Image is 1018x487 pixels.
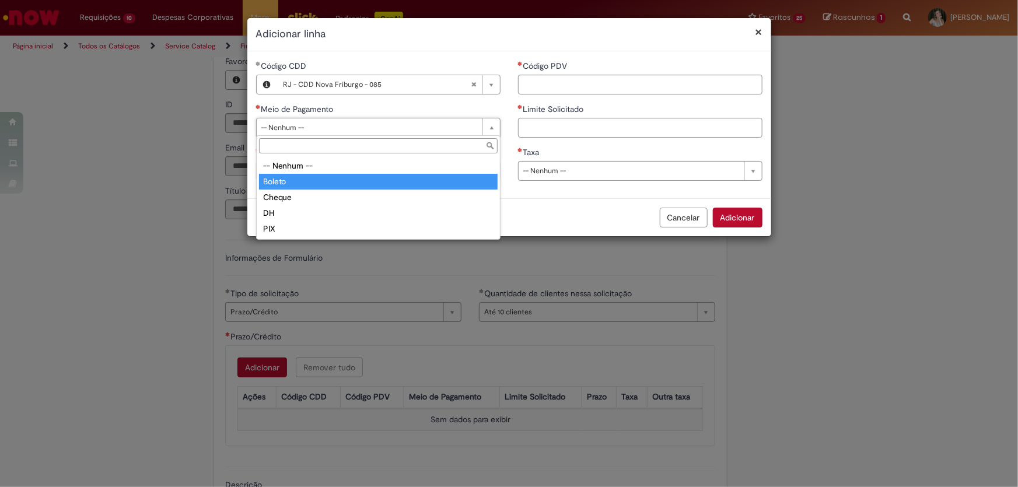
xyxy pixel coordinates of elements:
div: DH [259,205,498,221]
div: PIX [259,221,498,237]
ul: Meio de Pagamento [257,156,500,239]
div: Boleto [259,174,498,190]
div: -- Nenhum -- [259,158,498,174]
div: Cheque [259,190,498,205]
